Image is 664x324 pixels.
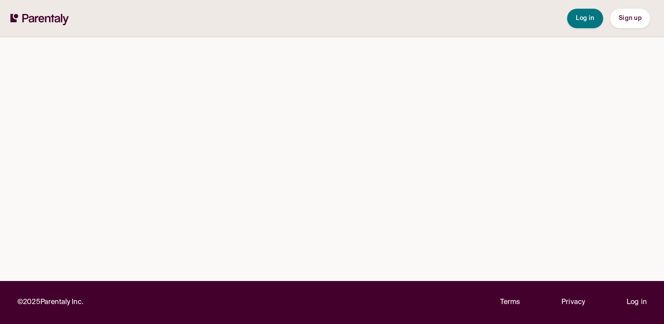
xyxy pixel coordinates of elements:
button: Sign up [610,9,650,28]
a: Log in [627,297,647,308]
span: Sign up [619,15,641,21]
p: © 2025 Parentaly Inc. [17,297,83,308]
a: Terms [500,297,520,308]
a: Privacy [561,297,585,308]
span: Log in [576,15,594,21]
button: Log in [567,9,603,28]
